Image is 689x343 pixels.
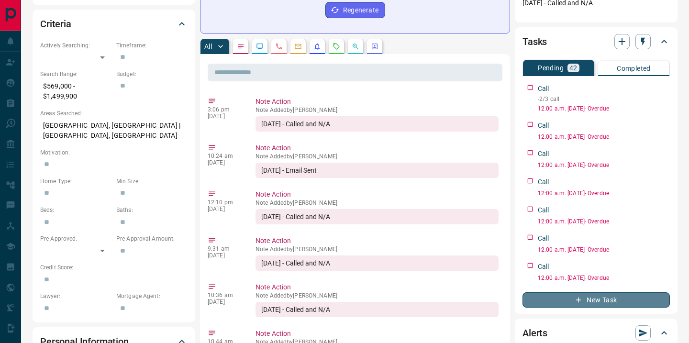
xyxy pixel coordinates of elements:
[256,246,499,253] p: Note Added by [PERSON_NAME]
[313,43,321,50] svg: Listing Alerts
[116,70,188,78] p: Budget:
[538,95,670,103] p: -2/3 call
[256,209,499,224] div: [DATE] - Called and N/A
[352,43,359,50] svg: Opportunities
[333,43,340,50] svg: Requests
[538,245,670,254] p: 12:00 a.m. [DATE] - Overdue
[538,84,549,94] p: Call
[538,133,670,141] p: 12:00 a.m. [DATE] - Overdue
[538,121,549,131] p: Call
[40,109,188,118] p: Areas Searched:
[275,43,283,50] svg: Calls
[40,292,111,300] p: Lawyer:
[40,118,188,144] p: [GEOGRAPHIC_DATA], [GEOGRAPHIC_DATA] | [GEOGRAPHIC_DATA], [GEOGRAPHIC_DATA]
[294,43,302,50] svg: Emails
[256,97,499,107] p: Note Action
[208,245,241,252] p: 9:31 am
[256,329,499,339] p: Note Action
[538,262,549,272] p: Call
[538,205,549,215] p: Call
[522,34,547,49] h2: Tasks
[208,113,241,120] p: [DATE]
[256,236,499,246] p: Note Action
[256,292,499,299] p: Note Added by [PERSON_NAME]
[116,206,188,214] p: Baths:
[256,143,499,153] p: Note Action
[208,299,241,305] p: [DATE]
[538,217,670,226] p: 12:00 a.m. [DATE] - Overdue
[256,199,499,206] p: Note Added by [PERSON_NAME]
[256,107,499,113] p: Note Added by [PERSON_NAME]
[522,16,567,22] p: 11:10 am [DATE]
[522,325,547,341] h2: Alerts
[256,153,499,160] p: Note Added by [PERSON_NAME]
[116,292,188,300] p: Mortgage Agent:
[325,2,385,18] button: Regenerate
[116,41,188,50] p: Timeframe:
[40,263,188,272] p: Credit Score:
[256,43,264,50] svg: Lead Browsing Activity
[256,189,499,199] p: Note Action
[569,65,578,71] p: 42
[40,177,111,186] p: Home Type:
[40,234,111,243] p: Pre-Approved:
[256,282,499,292] p: Note Action
[522,30,670,53] div: Tasks
[40,206,111,214] p: Beds:
[617,65,651,72] p: Completed
[538,65,564,71] p: Pending
[208,159,241,166] p: [DATE]
[208,106,241,113] p: 3:06 pm
[538,177,549,187] p: Call
[538,161,670,169] p: 12:00 a.m. [DATE] - Overdue
[256,163,499,178] div: [DATE] - Email Sent
[538,104,670,113] p: 12:00 a.m. [DATE] - Overdue
[116,234,188,243] p: Pre-Approval Amount:
[40,16,71,32] h2: Criteria
[237,43,244,50] svg: Notes
[538,189,670,198] p: 12:00 a.m. [DATE] - Overdue
[208,206,241,212] p: [DATE]
[40,12,188,35] div: Criteria
[40,70,111,78] p: Search Range:
[116,177,188,186] p: Min Size:
[208,292,241,299] p: 10:36 am
[538,149,549,159] p: Call
[40,78,111,104] p: $569,000 - $1,499,900
[371,43,378,50] svg: Agent Actions
[538,274,670,282] p: 12:00 a.m. [DATE] - Overdue
[256,302,499,317] div: [DATE] - Called and N/A
[208,153,241,159] p: 10:24 am
[208,252,241,259] p: [DATE]
[208,199,241,206] p: 12:10 pm
[522,292,670,308] button: New Task
[256,255,499,271] div: [DATE] - Called and N/A
[40,148,188,157] p: Motivation:
[204,43,212,50] p: All
[538,233,549,243] p: Call
[40,41,111,50] p: Actively Searching:
[256,116,499,132] div: [DATE] - Called and N/A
